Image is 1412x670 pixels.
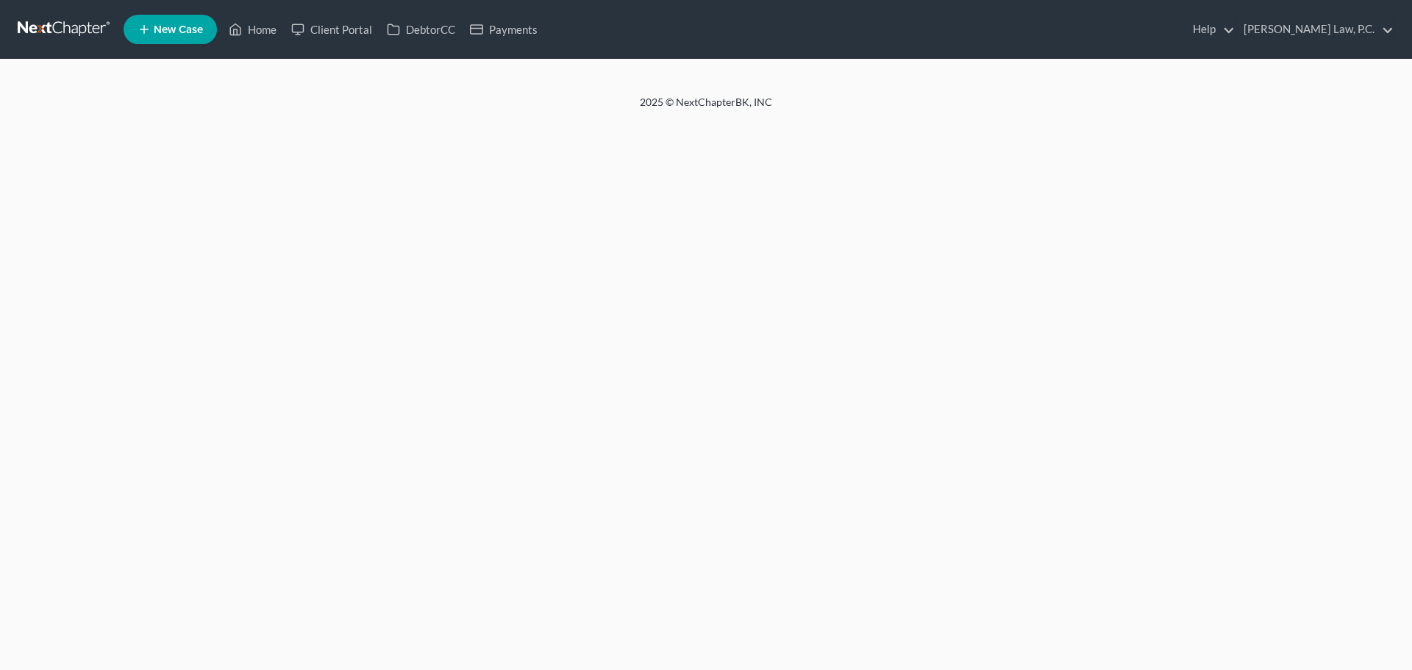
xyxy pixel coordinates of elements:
[1236,16,1394,43] a: [PERSON_NAME] Law, P.C.
[1185,16,1235,43] a: Help
[221,16,284,43] a: Home
[463,16,545,43] a: Payments
[287,95,1125,121] div: 2025 © NextChapterBK, INC
[284,16,379,43] a: Client Portal
[124,15,217,44] new-legal-case-button: New Case
[379,16,463,43] a: DebtorCC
